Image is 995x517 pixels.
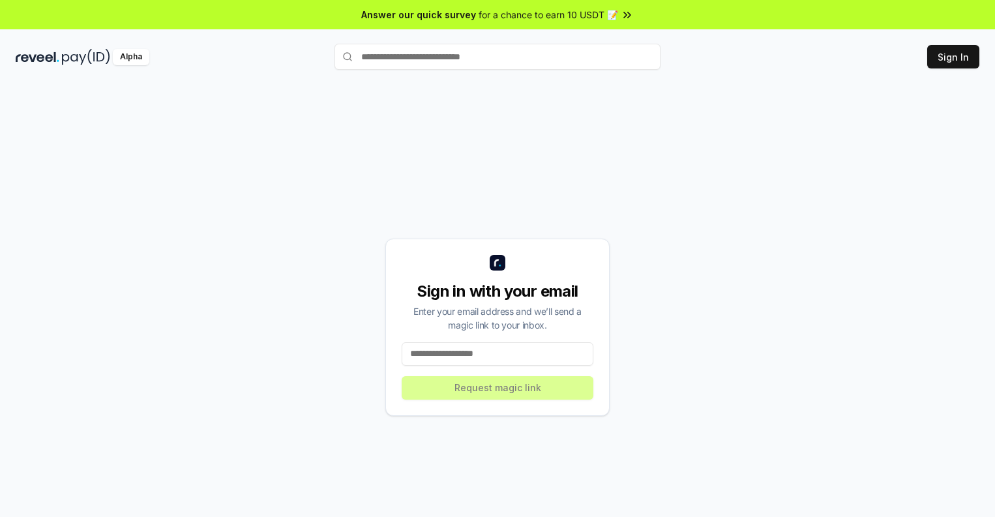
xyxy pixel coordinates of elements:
[479,8,618,22] span: for a chance to earn 10 USDT 📝
[361,8,476,22] span: Answer our quick survey
[402,281,593,302] div: Sign in with your email
[62,49,110,65] img: pay_id
[927,45,979,68] button: Sign In
[402,304,593,332] div: Enter your email address and we’ll send a magic link to your inbox.
[16,49,59,65] img: reveel_dark
[113,49,149,65] div: Alpha
[490,255,505,271] img: logo_small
